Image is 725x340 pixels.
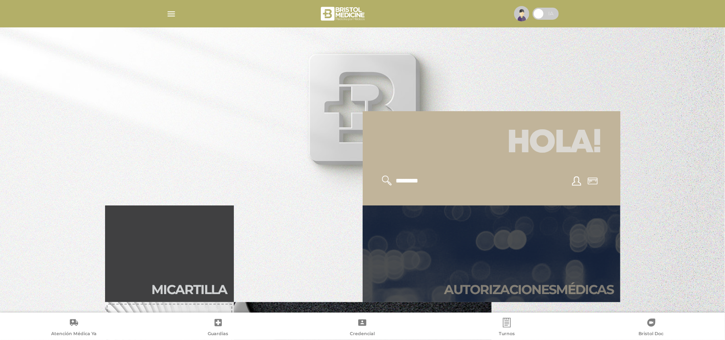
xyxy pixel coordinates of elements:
[499,331,515,338] span: Turnos
[166,9,176,19] img: Cober_menu-lines-white.svg
[372,121,611,166] h1: Hola!
[639,331,664,338] span: Bristol Doc
[152,282,227,297] h2: Mi car tilla
[435,318,579,338] a: Turnos
[105,205,234,302] a: Micartilla
[146,318,291,338] a: Guardias
[514,6,529,21] img: profile-placeholder.svg
[579,318,723,338] a: Bristol Doc
[51,331,97,338] span: Atención Médica Ya
[2,318,146,338] a: Atención Médica Ya
[290,318,435,338] a: Credencial
[208,331,228,338] span: Guardias
[320,4,368,23] img: bristol-medicine-blanco.png
[363,205,620,302] a: Autorizacionesmédicas
[444,282,614,297] h2: Autori zaciones médicas
[350,331,375,338] span: Credencial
